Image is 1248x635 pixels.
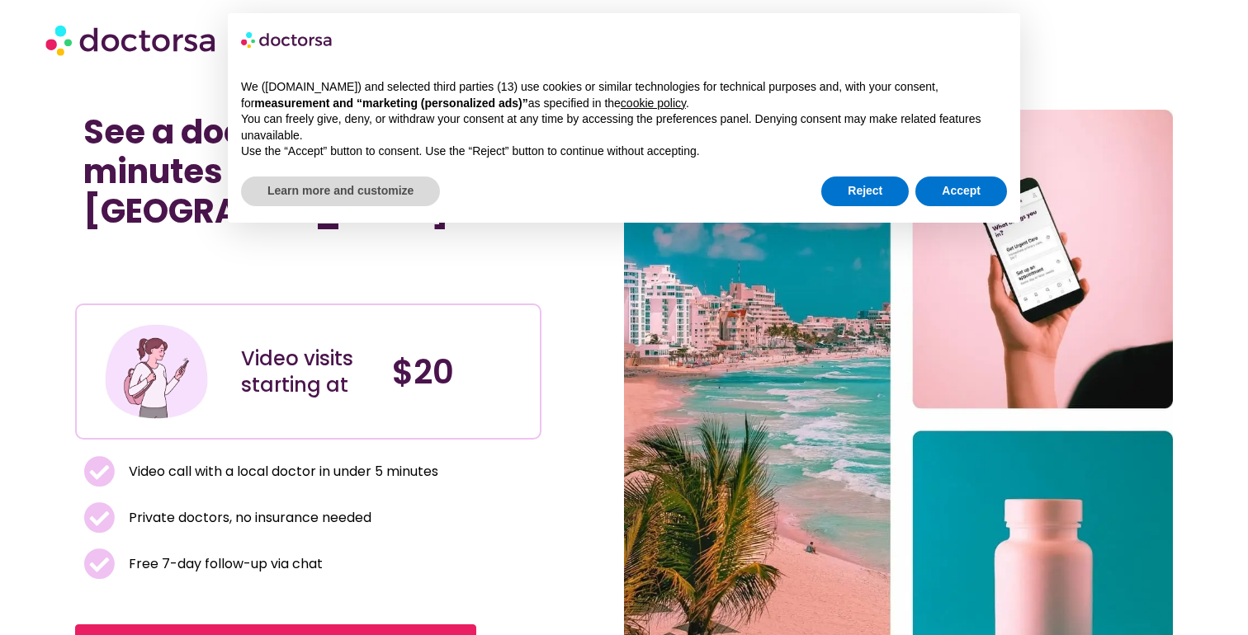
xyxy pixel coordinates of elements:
[241,111,1007,143] p: You can freely give, deny, or withdraw your consent at any time by accessing the preferences pane...
[83,267,534,287] iframe: Customer reviews powered by Trustpilot
[241,176,440,206] button: Learn more and customize
[241,143,1007,160] p: Use the “Accept” button to consent. Use the “Reject” button to continue without accepting.
[83,112,534,231] h1: See a doctor online in minutes in [GEOGRAPHIC_DATA]
[621,96,686,110] a: cookie policy
[125,553,323,576] span: Free 7-day follow-up via chat
[125,506,371,529] span: Private doctors, no insurance needed
[102,317,210,426] img: Illustration depicting a young woman in a casual outfit, engaged with her smartphone. She has a p...
[915,176,1007,206] button: Accept
[125,460,438,483] span: Video call with a local doctor in under 5 minutes
[392,352,527,392] h4: $20
[821,176,909,206] button: Reject
[241,26,333,53] img: logo
[254,96,527,110] strong: measurement and “marketing (personalized ads)”
[241,346,376,398] div: Video visits starting at
[83,247,331,267] iframe: Customer reviews powered by Trustpilot
[241,79,1007,111] p: We ([DOMAIN_NAME]) and selected third parties (13) use cookies or similar technologies for techni...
